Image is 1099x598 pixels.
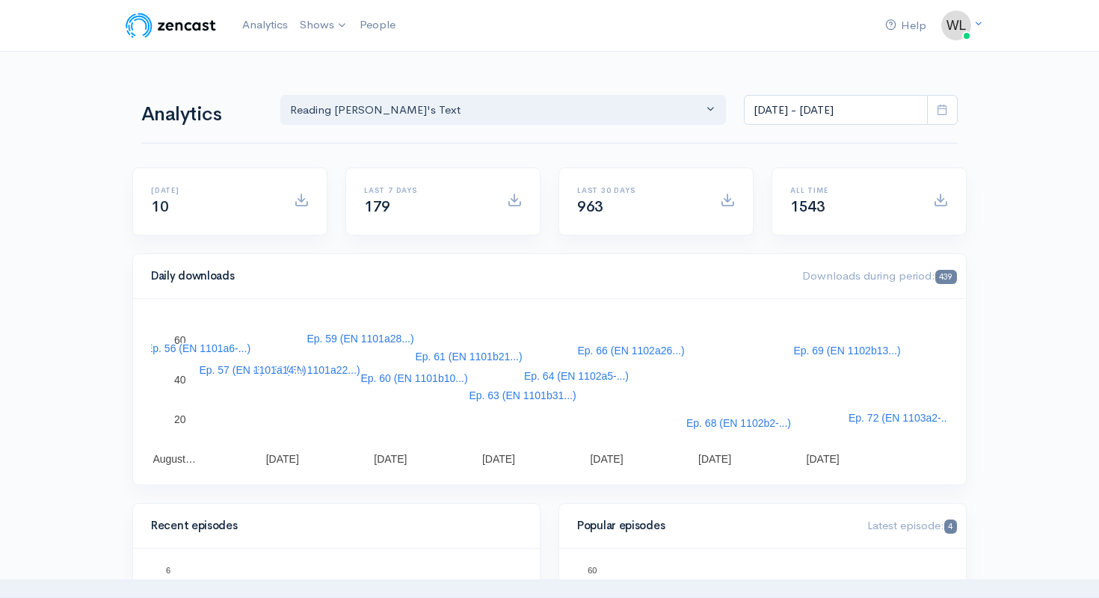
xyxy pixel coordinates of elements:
h6: All time [790,186,915,194]
svg: A chart. [151,317,948,466]
text: Ep. 69 [199,572,223,581]
a: People [354,9,401,41]
text: Ep. 58 (EN 1101a22...) [253,364,360,376]
h6: [DATE] [151,186,276,194]
h6: Last 7 days [364,186,489,194]
text: August… [153,453,196,465]
text: Ep. 63 (EN 1101b31...) [469,389,576,401]
text: Ep. 64 (EN 1102a5-...) [524,370,629,382]
text: 20 [174,413,186,425]
text: Ep. 66 (EN 1102a26...) [577,345,684,357]
span: 1543 [790,197,825,216]
text: 6 [166,566,170,575]
span: 963 [577,197,603,216]
button: Reading Aristotle's Text [280,95,726,126]
a: Analytics [236,9,294,41]
a: Help [879,10,932,42]
text: Ep. 57 (EN 1101a14...) [199,364,306,376]
img: ZenCast Logo [123,10,218,40]
text: [DATE] [266,453,299,465]
span: 179 [364,197,390,216]
text: Ep. 72 (EN 1103a2-...) [849,412,953,424]
text: 60 [588,566,597,575]
text: Ep. 61 (EN 1101b21...) [415,351,522,363]
h4: Recent episodes [151,520,513,532]
div: Reading [PERSON_NAME]'s Text [290,102,703,119]
img: ... [941,10,971,40]
text: Ep. 69 (EN 1102b13...) [793,345,900,357]
input: analytics date range selector [744,95,928,126]
span: Latest episode: [867,518,957,532]
span: 4 [944,520,957,534]
h4: Popular episodes [577,520,849,532]
a: Shows [294,9,354,42]
text: 40 [174,374,186,386]
text: [DATE] [807,453,840,465]
h4: Daily downloads [151,270,784,283]
text: Ep. 59 (EN 1101a28...) [307,333,413,345]
text: Ep. 68 (EN 1102b2-...) [686,417,791,429]
text: Ep. 56 (EN 1101a6-...) [146,342,250,354]
span: Downloads during period: [802,268,957,283]
text: 60 [174,334,186,346]
h6: Last 30 days [577,186,702,194]
text: [DATE] [374,453,407,465]
h1: Analytics [141,104,262,126]
span: 10 [151,197,168,216]
span: 439 [935,270,957,284]
text: Ep. 60 (EN 1101b10...) [360,372,467,384]
text: Ep. 72 [387,572,411,581]
text: [DATE] [698,453,731,465]
text: [DATE] [590,453,623,465]
text: [DATE] [482,453,515,465]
